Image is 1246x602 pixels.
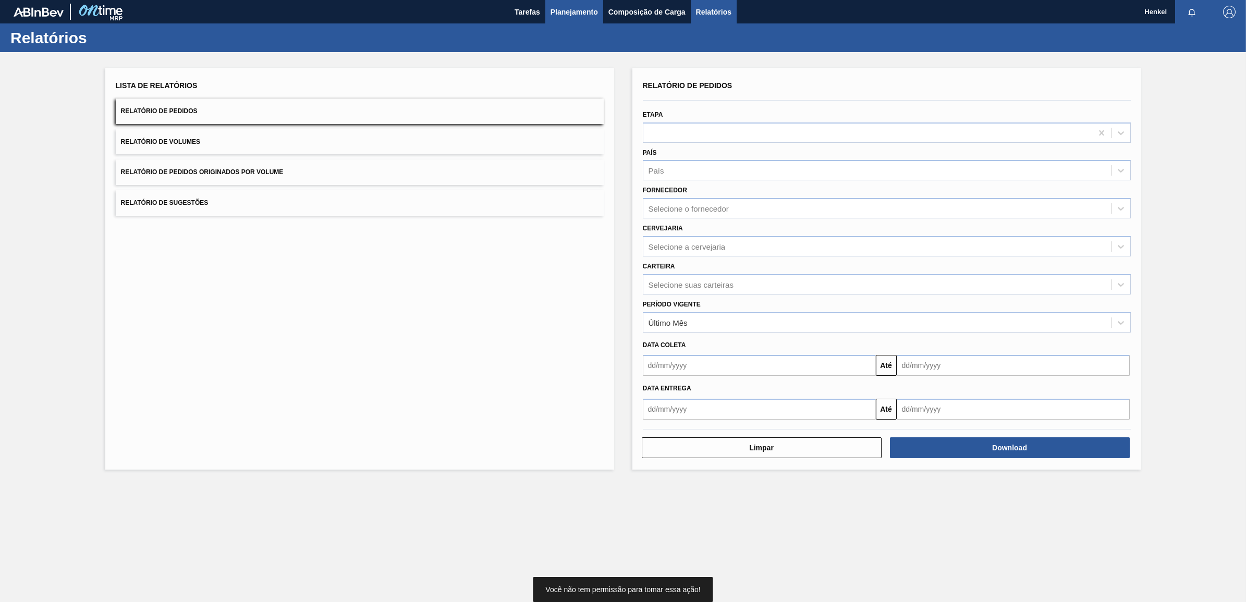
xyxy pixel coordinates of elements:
[876,355,897,376] button: Até
[649,166,664,175] div: País
[10,32,196,44] h1: Relatórios
[116,99,604,124] button: Relatório de Pedidos
[649,242,726,251] div: Selecione a cervejaria
[116,129,604,155] button: Relatório de Volumes
[643,81,732,90] span: Relatório de Pedidos
[890,437,1130,458] button: Download
[551,6,598,18] span: Planejamento
[696,6,731,18] span: Relatórios
[649,204,729,213] div: Selecione o fornecedor
[643,149,657,156] label: País
[643,301,701,308] label: Período Vigente
[642,437,882,458] button: Limpar
[897,399,1130,420] input: dd/mm/yyyy
[121,107,198,115] span: Relatório de Pedidos
[608,6,686,18] span: Composição de Carga
[643,355,876,376] input: dd/mm/yyyy
[116,159,604,185] button: Relatório de Pedidos Originados por Volume
[643,225,683,232] label: Cervejaria
[643,385,691,392] span: Data entrega
[876,399,897,420] button: Até
[649,280,734,289] div: Selecione suas carteiras
[1223,6,1236,18] img: Logout
[649,318,688,327] div: Último Mês
[116,190,604,216] button: Relatório de Sugestões
[121,138,200,145] span: Relatório de Volumes
[643,111,663,118] label: Etapa
[515,6,540,18] span: Tarefas
[643,399,876,420] input: dd/mm/yyyy
[643,263,675,270] label: Carteira
[121,199,209,206] span: Relatório de Sugestões
[116,81,198,90] span: Lista de Relatórios
[1175,5,1208,19] button: Notificações
[897,355,1130,376] input: dd/mm/yyyy
[545,585,700,594] span: Você não tem permissão para tomar essa ação!
[643,187,687,194] label: Fornecedor
[14,7,64,17] img: TNhmsLtSVTkK8tSr43FrP2fwEKptu5GPRR3wAAAABJRU5ErkJggg==
[643,341,686,349] span: Data coleta
[121,168,284,176] span: Relatório de Pedidos Originados por Volume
